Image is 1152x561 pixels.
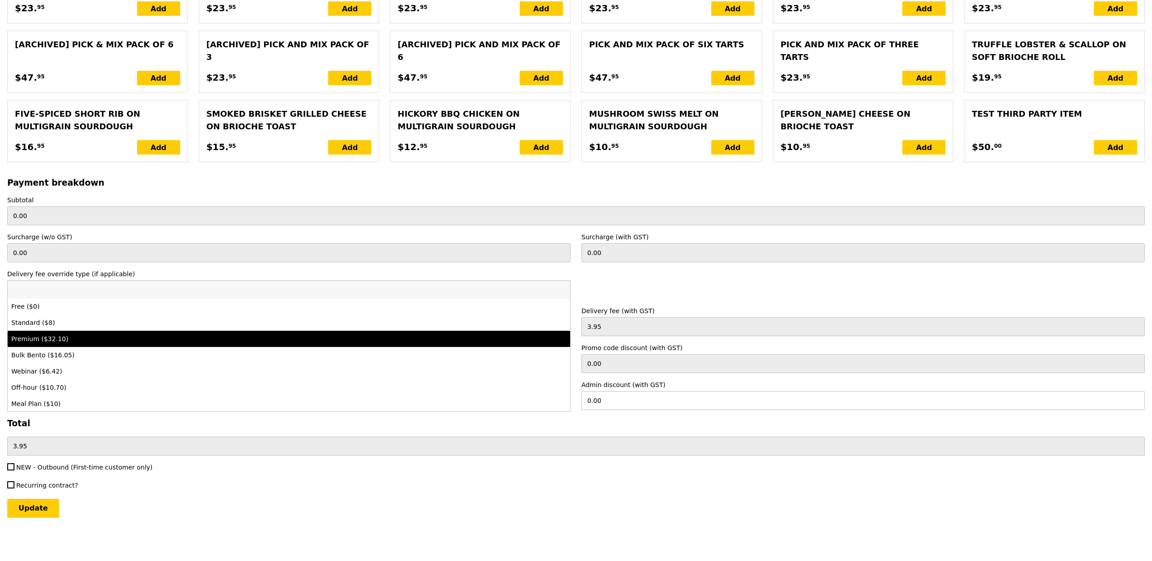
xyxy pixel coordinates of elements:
div: Add [520,71,563,85]
div: Add [1094,140,1137,155]
span: 95 [994,73,1002,80]
div: Add [902,71,946,85]
div: Premium ($32.10) [11,334,428,343]
span: 95 [229,142,236,150]
span: 95 [229,4,236,11]
div: Webinar ($6.42) [11,367,428,376]
div: Add [328,71,371,85]
div: Add [1094,1,1137,16]
span: 95 [420,73,428,80]
div: Mushroom Swiss Melt on Multigrain Sourdough [589,108,754,133]
input: Recurring contract? [7,481,14,488]
div: Add [137,71,180,85]
div: Truffle Lobster & Scallop on Soft Brioche Roll [972,38,1137,64]
div: Add [711,1,754,16]
div: Five‑spiced Short Rib on Multigrain Sourdough [15,108,180,133]
input: Update [7,499,59,518]
span: $23. [15,1,37,15]
label: Delivery fee (with GST) [581,306,1145,315]
div: Meal Plan ($10) [11,399,428,408]
span: 95 [229,73,236,80]
input: NEW - Outbound (First-time customer only) [7,463,14,470]
label: Delivery fee override type (if applicable) [7,269,571,278]
div: Add [137,140,180,155]
h3: Total [7,419,1145,428]
span: 95 [420,142,428,150]
span: $23. [781,71,803,84]
span: 95 [611,4,619,11]
span: $15. [206,140,229,154]
div: Add [902,1,946,16]
div: Free ($0) [11,302,428,311]
label: Surcharge (with GST) [581,233,1145,242]
div: Add [137,1,180,16]
span: 95 [803,142,810,150]
div: [Archived] Pick and mix pack of 3 [206,38,372,64]
div: [Archived] Pick and mix pack of 6 [398,38,563,64]
span: $50. [972,140,994,154]
div: Add [711,140,754,155]
span: $10. [781,140,803,154]
span: $19. [972,71,994,84]
span: $12. [398,140,420,154]
span: 95 [37,73,45,80]
h3: Payment breakdown [7,178,1145,187]
div: Add [520,140,563,155]
span: $10. [589,140,611,154]
span: 00 [994,142,1002,150]
div: Add [902,140,946,155]
span: NEW - Outbound (First-time customer only) [16,464,153,471]
label: Admin discount (with GST) [581,380,1145,389]
div: Test third party item [972,108,1137,120]
span: 95 [803,4,810,11]
label: Surcharge (w/o GST) [7,233,571,242]
div: Smoked Brisket Grilled Cheese on Brioche Toast [206,108,372,133]
span: $23. [206,1,229,15]
span: $23. [972,1,994,15]
div: Add [1094,71,1137,85]
span: $23. [206,71,229,84]
span: $47. [398,71,420,84]
div: Bulk Bento ($16.05) [11,351,428,360]
div: Pick and mix pack of three tarts [781,38,946,64]
span: $47. [589,71,611,84]
span: $23. [781,1,803,15]
span: $23. [589,1,611,15]
label: Subtotal [7,196,1145,205]
div: [Archived] Pick & mix pack of 6 [15,38,180,51]
span: 95 [611,73,619,80]
div: Add [328,1,371,16]
div: [PERSON_NAME] Cheese on Brioche Toast [781,108,946,133]
span: 95 [37,4,45,11]
span: 95 [994,4,1002,11]
div: Off-hour ($10.70) [11,383,428,392]
span: $47. [15,71,37,84]
div: Hickory BBQ Chicken on Multigrain Sourdough [398,108,563,133]
span: $23. [398,1,420,15]
div: Add [328,140,371,155]
div: Add [711,71,754,85]
span: 95 [37,142,45,150]
div: Standard ($8) [11,318,428,327]
div: Pick and mix pack of six tarts [589,38,754,51]
span: 95 [420,4,428,11]
span: 95 [803,73,810,80]
div: Add [520,1,563,16]
span: 95 [611,142,619,150]
label: Promo code discount (with GST) [581,343,1145,352]
span: $16. [15,140,37,154]
span: Recurring contract? [16,482,78,489]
